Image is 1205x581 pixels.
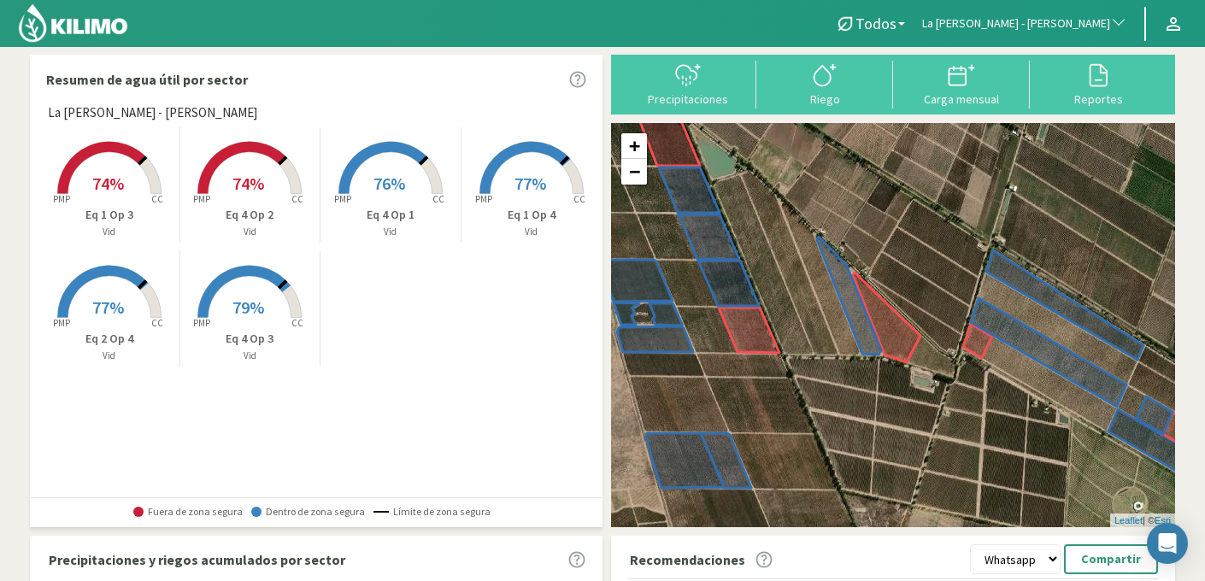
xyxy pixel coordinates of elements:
p: Vid [39,225,179,239]
span: 76% [373,173,405,194]
tspan: CC [573,193,585,205]
tspan: PMP [53,193,70,205]
div: Open Intercom Messenger [1147,523,1188,564]
p: Eq 1 Op 3 [39,206,179,224]
span: La [PERSON_NAME] - [PERSON_NAME] [48,103,257,123]
p: Resumen de agua útil por sector [46,69,248,90]
span: Todos [855,15,896,32]
p: Eq 2 Op 4 [39,330,179,348]
p: Eq 1 Op 4 [461,206,602,224]
p: Eq 4 Op 1 [320,206,461,224]
button: Riego [756,61,893,106]
button: Reportes [1030,61,1167,106]
span: 77% [514,173,546,194]
p: Vid [180,225,320,239]
img: Kilimo [17,3,129,44]
p: Vid [461,225,602,239]
p: Vid [39,349,179,363]
span: 77% [92,296,124,318]
button: Compartir [1064,544,1158,574]
span: Límite de zona segura [373,506,491,518]
tspan: PMP [334,193,351,205]
span: 74% [232,173,264,194]
tspan: CC [151,317,163,329]
a: Leaflet [1114,515,1143,525]
a: Esri [1155,515,1171,525]
tspan: CC [292,193,304,205]
a: Zoom out [621,159,647,185]
button: Precipitaciones [620,61,756,106]
span: 74% [92,173,124,194]
p: Compartir [1081,549,1141,569]
div: Reportes [1035,93,1161,105]
p: Eq 4 Op 2 [180,206,320,224]
span: Dentro de zona segura [251,506,365,518]
tspan: CC [292,317,304,329]
span: Fuera de zona segura [133,506,243,518]
tspan: PMP [193,317,210,329]
tspan: PMP [475,193,492,205]
span: La [PERSON_NAME] - [PERSON_NAME] [922,15,1110,32]
a: Zoom in [621,133,647,159]
p: Vid [320,225,461,239]
div: Precipitaciones [625,93,751,105]
p: Eq 4 Op 3 [180,330,320,348]
div: | © [1110,514,1175,528]
span: 79% [232,296,264,318]
p: Recomendaciones [630,549,745,570]
tspan: PMP [193,193,210,205]
tspan: PMP [53,317,70,329]
button: Carga mensual [893,61,1030,106]
p: Precipitaciones y riegos acumulados por sector [49,549,345,570]
button: La [PERSON_NAME] - [PERSON_NAME] [914,5,1136,43]
div: Riego [761,93,888,105]
tspan: CC [432,193,444,205]
tspan: CC [151,193,163,205]
div: Carga mensual [898,93,1025,105]
p: Vid [180,349,320,363]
